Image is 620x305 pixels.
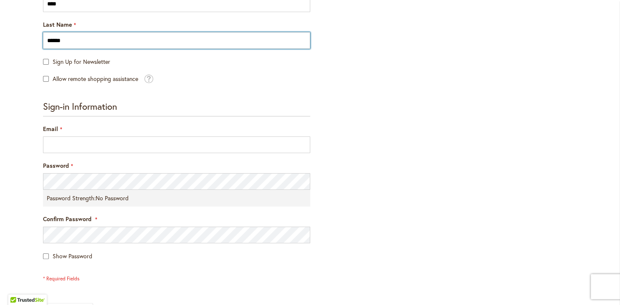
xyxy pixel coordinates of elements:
[43,100,117,112] span: Sign-in Information
[43,215,91,223] span: Confirm Password
[53,75,138,83] span: Allow remote shopping assistance
[43,125,58,133] span: Email
[96,194,129,202] span: No Password
[43,20,72,28] span: Last Name
[53,58,110,66] span: Sign Up for Newsletter
[53,252,92,260] span: Show Password
[43,161,69,169] span: Password
[43,190,310,207] div: Password Strength:
[6,275,30,299] iframe: Launch Accessibility Center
